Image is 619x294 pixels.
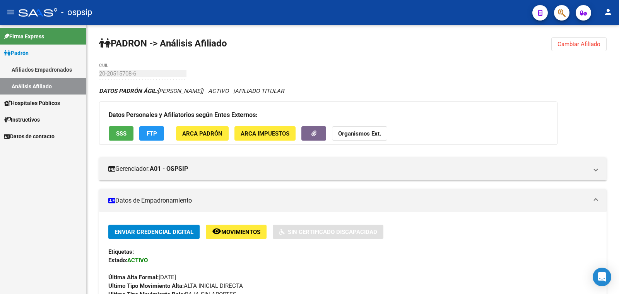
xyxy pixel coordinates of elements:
span: Instructivos [4,115,40,124]
span: Datos de contacto [4,132,55,141]
button: ARCA Padrón [176,126,229,141]
mat-expansion-panel-header: Gerenciador:A01 - OSPSIP [99,157,607,181]
span: AFILIADO TITULAR [235,88,284,95]
button: Enviar Credencial Digital [108,225,200,239]
button: Sin Certificado Discapacidad [273,225,383,239]
strong: DATOS PADRÓN ÁGIL: [99,88,157,95]
button: FTP [139,126,164,141]
span: Hospitales Públicos [4,99,60,107]
i: | ACTIVO | [99,88,284,95]
mat-icon: person [604,7,613,17]
mat-icon: menu [6,7,15,17]
strong: Organismos Ext. [338,130,381,137]
strong: ACTIVO [127,257,148,264]
mat-panel-title: Datos de Empadronamiento [108,196,588,205]
span: - ospsip [61,4,92,21]
button: Cambiar Afiliado [551,37,607,51]
mat-expansion-panel-header: Datos de Empadronamiento [99,189,607,212]
div: Open Intercom Messenger [593,268,611,286]
mat-panel-title: Gerenciador: [108,165,588,173]
span: Firma Express [4,32,44,41]
strong: Ultimo Tipo Movimiento Alta: [108,282,184,289]
span: Cambiar Afiliado [557,41,600,48]
strong: Etiquetas: [108,248,134,255]
span: Enviar Credencial Digital [115,229,193,236]
mat-icon: remove_red_eye [212,227,221,236]
span: Padrón [4,49,29,57]
strong: PADRON -> Análisis Afiliado [99,38,227,49]
button: ARCA Impuestos [234,126,296,141]
span: Movimientos [221,229,260,236]
span: FTP [147,130,157,137]
span: ALTA INICIAL DIRECTA [108,282,243,289]
button: SSS [109,126,133,141]
span: ARCA Padrón [182,130,222,137]
strong: Estado: [108,257,127,264]
strong: A01 - OSPSIP [150,165,188,173]
span: SSS [116,130,127,137]
span: ARCA Impuestos [241,130,289,137]
span: Sin Certificado Discapacidad [288,229,377,236]
span: [PERSON_NAME] [99,88,202,95]
button: Organismos Ext. [332,126,387,141]
h3: Datos Personales y Afiliatorios según Entes Externos: [109,110,548,120]
button: Movimientos [206,225,267,239]
strong: Última Alta Formal: [108,274,159,281]
span: [DATE] [108,274,176,281]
